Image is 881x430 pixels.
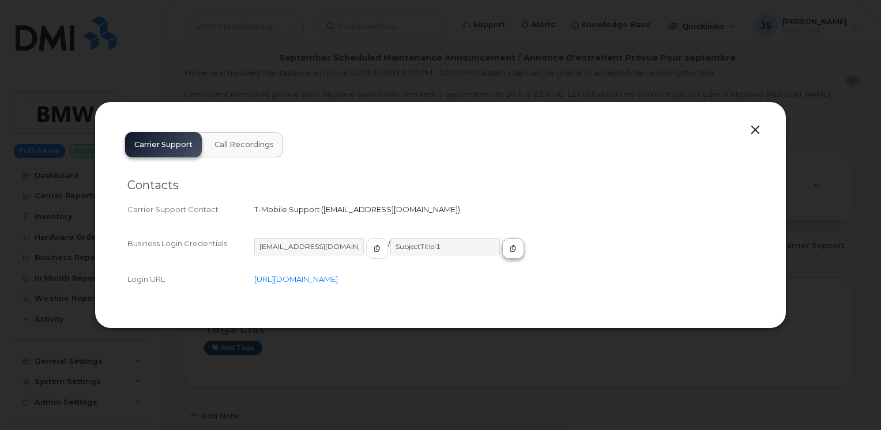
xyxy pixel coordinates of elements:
iframe: Messenger Launcher [831,380,872,421]
span: [EMAIL_ADDRESS][DOMAIN_NAME] [323,205,458,214]
span: Call Recordings [214,140,274,149]
span: T-Mobile Support [254,205,320,214]
button: copy to clipboard [366,238,388,259]
div: Login URL [127,274,254,285]
h2: Contacts [127,178,754,193]
div: Business Login Credentials [127,238,254,269]
button: copy to clipboard [502,238,524,259]
div: Carrier Support Contact [127,204,254,215]
a: [URL][DOMAIN_NAME] [254,274,338,284]
div: / [254,238,754,269]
